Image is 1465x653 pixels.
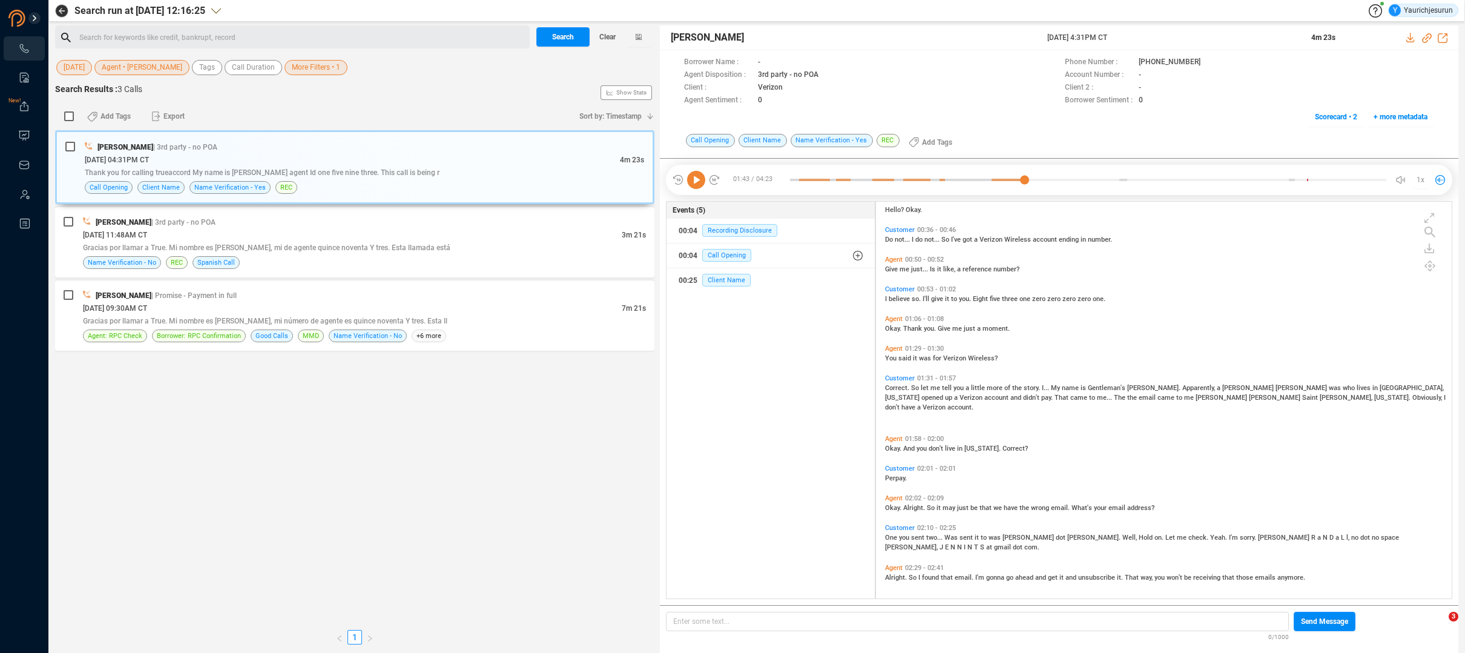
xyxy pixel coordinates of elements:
[1031,504,1051,512] span: wrong
[1240,534,1258,542] span: sorry.
[1088,384,1127,392] span: Gentleman's
[927,504,937,512] span: So
[1412,171,1429,188] button: 1x
[622,231,646,239] span: 3m 21s
[572,107,654,126] button: Sort by: Timestamp
[622,304,646,313] span: 7m 21s
[983,325,1010,333] span: moment.
[882,205,1452,598] div: grid
[1335,534,1341,542] span: a
[963,236,974,244] span: got
[979,504,993,512] span: that
[1051,504,1072,512] span: email.
[702,274,751,287] span: Client Name
[1329,384,1343,392] span: was
[1351,534,1360,542] span: no
[903,445,917,452] span: And
[702,224,777,237] span: Recording Disclosure
[4,153,45,177] li: Inbox
[1062,384,1081,392] span: name
[18,101,30,113] a: New!
[945,543,950,551] span: E
[85,156,149,164] span: [DATE] 04:31PM CT
[901,133,960,152] button: Add Tags
[144,107,192,126] button: Export
[964,325,977,333] span: just
[679,246,697,265] div: 00:04
[964,445,1002,452] span: [US_STATE].
[938,325,952,333] span: Give
[579,107,642,126] span: Sort by: Timestamp
[885,543,940,551] span: [PERSON_NAME],
[1184,574,1193,582] span: be
[963,265,993,273] span: reference
[616,20,647,165] span: Show Stats
[981,534,989,542] span: to
[83,244,450,252] span: Gracias por llamar a True. Mi nombre es [PERSON_NAME], mi de agente quince noventa Y tres. Esta l...
[922,574,941,582] span: found
[85,168,439,177] span: Thank you for calling trueaccord My name is [PERSON_NAME] agent Id one five nine three. This call...
[1122,534,1139,542] span: Well,
[924,236,941,244] span: not...
[1317,534,1323,542] span: a
[163,107,185,126] span: Export
[1081,236,1088,244] span: in
[1048,574,1059,582] span: get
[945,394,954,402] span: up
[1424,612,1453,641] iframe: Intercom live chat
[83,317,447,325] span: Gracias por llamar a True. Mi nombre es [PERSON_NAME], mi número de agente es quince noventa Y tr...
[951,295,959,303] span: to
[1343,384,1357,392] span: who
[885,384,911,392] span: Correct.
[1127,394,1139,402] span: the
[1188,534,1210,542] span: check.
[1222,574,1236,582] span: that
[945,295,951,303] span: it
[334,330,402,342] span: Name Verification - No
[955,574,975,582] span: email.
[171,257,183,268] span: REC
[971,384,987,392] span: little
[909,574,918,582] span: So
[1154,574,1167,582] span: you
[941,574,955,582] span: that
[900,265,911,273] span: me
[1010,394,1023,402] span: and
[953,384,966,392] span: you
[590,27,626,47] button: Clear
[885,265,900,273] span: Give
[1229,534,1240,542] span: I'm
[552,27,574,47] span: Search
[960,394,984,402] span: Verizon
[951,236,963,244] span: I've
[142,182,180,193] span: Client Name
[1367,107,1434,127] button: + more metadata
[930,265,937,273] span: Is
[943,354,968,362] span: Verizon
[964,543,967,551] span: I
[1097,394,1114,402] span: me...
[1059,574,1065,582] span: it
[923,403,947,411] span: Verizon
[1360,534,1372,542] span: dot
[1167,574,1184,582] span: won't
[1255,574,1277,582] span: emails
[911,384,921,392] span: So
[1117,574,1125,582] span: it.
[930,384,942,392] span: me
[1249,394,1302,402] span: [PERSON_NAME]
[1065,574,1078,582] span: and
[4,94,45,119] li: Exports
[1412,394,1444,402] span: Obviously,
[1311,534,1317,542] span: R
[974,236,979,244] span: a
[950,543,957,551] span: N
[885,504,903,512] span: Okay.
[993,265,1019,273] span: number?
[1176,394,1184,402] span: to
[1006,574,1015,582] span: go
[1165,534,1177,542] span: Let
[915,236,924,244] span: do
[1315,107,1357,127] span: Scorecard • 2
[937,265,943,273] span: it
